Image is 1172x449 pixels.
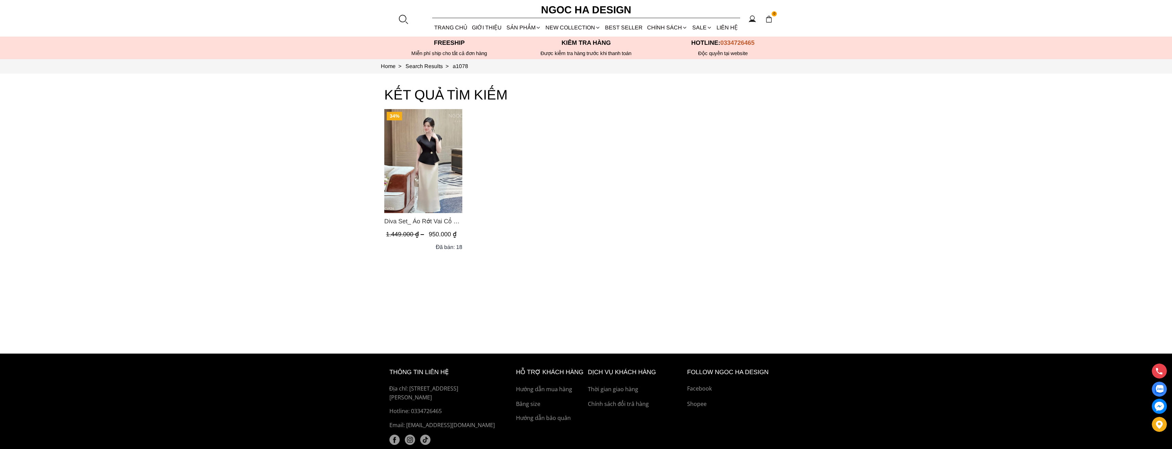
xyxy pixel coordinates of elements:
[765,15,773,23] img: img-CART-ICON-ksit0nf1
[588,400,684,409] a: Chính sách đổi trả hàng
[384,109,462,213] img: Diva Set_ Áo Rớt Vai Cổ V, Chân Váy Lụa Đuôi Cá A1078+CV134
[443,63,451,69] span: >
[543,18,603,37] a: NEW COLLECTION
[772,11,777,17] span: 0
[518,50,655,56] p: Được kiểm tra hàng trước khi thanh toán
[389,384,500,402] p: Địa chỉ: [STREET_ADDRESS][PERSON_NAME]
[516,414,584,423] a: Hướng dẫn bảo quản
[381,63,405,69] a: Link to Home
[655,39,791,47] p: Hotline:
[381,39,518,47] p: Freeship
[690,18,714,37] a: SALE
[436,243,462,251] div: Đã bán: 18
[588,367,684,377] h6: Dịch vụ khách hàng
[453,63,468,69] a: Link to a1078
[396,63,404,69] span: >
[687,384,783,393] a: Facebook
[535,2,637,18] a: Ngoc Ha Design
[432,18,470,37] a: TRANG CHỦ
[384,84,788,106] h3: KẾT QUẢ TÌM KIẾM
[389,367,500,377] h6: thông tin liên hệ
[1152,382,1167,397] a: Display image
[384,216,462,226] a: Link to Diva Set_ Áo Rớt Vai Cổ V, Chân Váy Lụa Đuôi Cá A1078+CV134
[603,18,645,37] a: BEST SELLER
[655,50,791,56] h6: Độc quyền tại website
[714,18,740,37] a: LIÊN HỆ
[384,109,462,213] a: Product image - Diva Set_ Áo Rớt Vai Cổ V, Chân Váy Lụa Đuôi Cá A1078+CV134
[429,231,456,238] span: 950.000 ₫
[516,400,584,409] a: Bảng size
[381,50,518,56] div: Miễn phí ship cho tất cả đơn hàng
[504,18,543,37] div: SẢN PHẨM
[1155,385,1163,394] img: Display image
[405,63,453,69] a: Link to Search Results
[389,407,500,416] a: Hotline: 0334726465
[386,231,426,238] span: 1.449.000 ₫
[687,400,783,409] a: Shopee
[645,18,690,37] div: Chính sách
[470,18,504,37] a: GIỚI THIỆU
[389,421,500,430] p: Email: [EMAIL_ADDRESS][DOMAIN_NAME]
[687,367,783,377] h6: Follow ngoc ha Design
[1152,399,1167,414] a: messenger
[420,435,430,445] a: tiktok
[405,435,415,445] img: instagram
[516,367,584,377] h6: hỗ trợ khách hàng
[389,435,400,445] a: facebook (1)
[720,39,755,46] span: 0334726465
[588,385,684,394] a: Thời gian giao hàng
[562,39,611,46] font: Kiểm tra hàng
[516,385,584,394] a: Hướng dẫn mua hàng
[384,216,462,226] span: Diva Set_ Áo Rớt Vai Cổ V, Chân Váy Lụa Đuôi Cá A1078+CV134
